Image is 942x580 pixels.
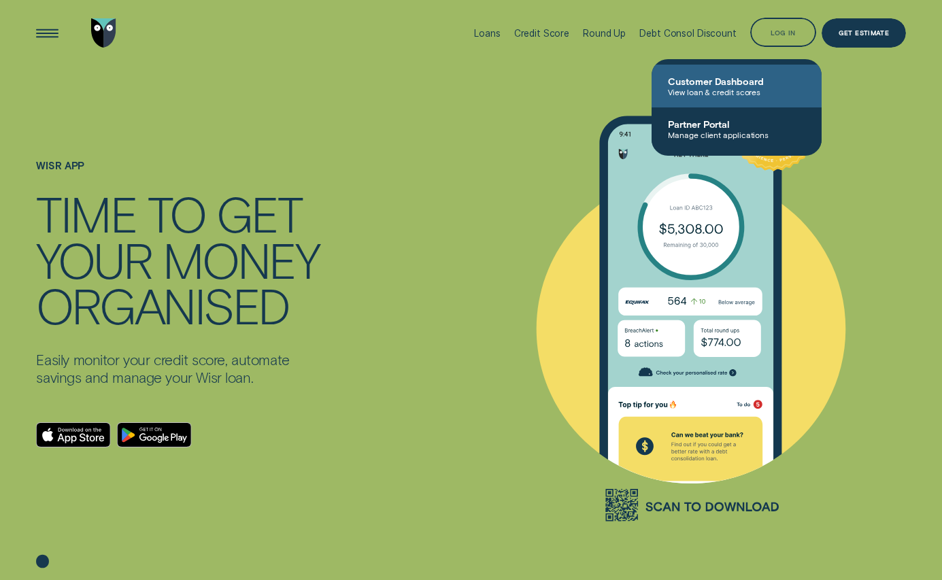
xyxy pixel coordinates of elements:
[514,28,569,39] div: Credit Score
[36,237,151,283] div: YOUR
[117,422,192,447] a: Android App on Google Play
[36,351,322,387] p: Easily monitor your credit score, automate savings and manage your Wisr loan.
[668,130,805,139] span: Manage client applications
[36,160,322,190] h1: WISR APP
[474,28,500,39] div: Loans
[216,190,301,237] div: GET
[668,75,805,87] span: Customer Dashboard
[750,18,816,48] button: Log in
[822,18,905,48] a: Get Estimate
[36,282,288,328] div: ORGANISED
[36,190,322,328] h4: TIME TO GET YOUR MONEY ORGANISED
[668,87,805,97] span: View loan & credit scores
[163,237,319,283] div: MONEY
[583,28,626,39] div: Round Up
[639,28,736,39] div: Debt Consol Discount
[771,27,795,32] div: Log in
[668,118,805,130] span: Partner Portal
[91,18,116,48] img: Wisr
[148,190,205,237] div: TO
[33,18,63,48] button: Open Menu
[36,190,136,237] div: TIME
[652,65,822,107] a: Customer DashboardView loan & credit scores
[36,422,111,447] a: Download on the App Store
[652,107,822,150] a: Partner PortalManage client applications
